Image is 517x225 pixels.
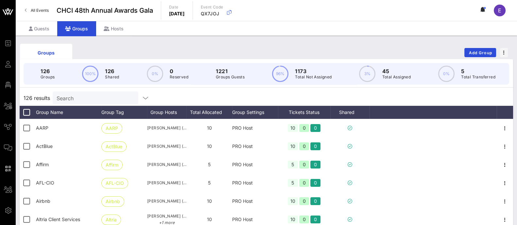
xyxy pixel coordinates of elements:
[310,197,320,205] div: 0
[207,125,212,131] span: 10
[169,10,185,17] p: [DATE]
[288,179,298,187] div: 5
[295,67,332,75] p: 1173
[36,180,54,185] span: AFL-CIO
[147,143,186,150] span: [PERSON_NAME] ([EMAIL_ADDRESS][DOMAIN_NAME])
[207,198,212,204] span: 10
[208,162,211,167] span: 5
[41,67,55,75] p: 126
[147,180,186,186] span: [PERSON_NAME] ([EMAIL_ADDRESS][DOMAIN_NAME])
[295,74,332,80] p: Total Not Assigned
[469,50,492,55] span: Add Group
[106,215,117,225] span: Altria
[207,143,212,149] span: 10
[299,179,309,187] div: 0
[461,74,495,80] p: Total Transferred
[232,155,278,174] div: PRO Host
[96,21,131,36] div: Hosts
[169,4,185,10] p: Date
[105,74,119,80] p: Shared
[288,124,298,132] div: 10
[232,137,278,155] div: PRO Host
[278,106,330,119] div: Tickets Status
[330,106,370,119] div: Shared
[310,124,320,132] div: 0
[216,74,245,80] p: Groups Guests
[201,4,223,10] p: Event Code
[57,6,153,15] span: CHCI 48th Annual Awards Gala
[232,119,278,137] div: PRO Host
[147,161,186,168] span: [PERSON_NAME] ([PERSON_NAME][EMAIL_ADDRESS][PERSON_NAME][DOMAIN_NAME])
[288,161,298,169] div: 5
[207,217,212,222] span: 10
[310,142,320,150] div: 0
[36,162,49,167] span: Affirm
[21,21,57,36] div: Guests
[101,106,147,119] div: Group Tag
[461,67,495,75] p: 5
[494,5,506,16] div: E
[105,67,119,75] p: 126
[208,180,211,185] span: 5
[232,192,278,210] div: PRO Host
[170,67,188,75] p: 0
[310,179,320,187] div: 0
[288,197,298,205] div: 10
[464,48,496,57] button: Add Group
[299,197,309,205] div: 0
[36,217,80,222] span: Altria Client Services
[310,161,320,169] div: 0
[106,160,118,170] span: Affirm
[31,8,49,13] span: All Events
[106,178,124,188] span: AFL-CIO
[25,49,67,56] div: Groups
[299,142,309,150] div: 0
[288,216,298,223] div: 10
[299,124,309,132] div: 0
[186,106,232,119] div: Total Allocated
[382,67,411,75] p: 45
[147,106,186,119] div: Group Hosts
[36,106,101,119] div: Group Name
[201,10,223,17] p: QX7JOJ
[170,74,188,80] p: Reserved
[299,161,309,169] div: 0
[36,143,53,149] span: ActBlue
[57,21,96,36] div: Groups
[41,74,55,80] p: Groups
[216,67,245,75] p: 1221
[24,94,50,102] span: 126 results
[106,123,118,133] span: AARP
[382,74,411,80] p: Total Assigned
[106,197,120,206] span: Airbnb
[299,216,309,223] div: 0
[21,5,53,16] a: All Events
[310,216,320,223] div: 0
[36,198,50,204] span: Airbnb
[288,142,298,150] div: 10
[106,142,122,152] span: ActBlue
[147,125,186,131] span: [PERSON_NAME] ([EMAIL_ADDRESS][DOMAIN_NAME])
[147,198,186,204] span: [PERSON_NAME] ([EMAIL_ADDRESS][PERSON_NAME][DOMAIN_NAME])
[232,106,278,119] div: Group Settings
[36,125,48,131] span: AARP
[498,7,501,14] span: E
[232,174,278,192] div: PRO Host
